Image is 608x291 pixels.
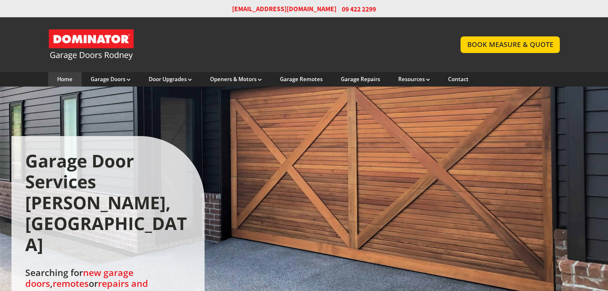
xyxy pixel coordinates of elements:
[91,76,131,83] a: Garage Doors
[57,76,72,83] a: Home
[149,76,192,83] a: Door Upgrades
[398,76,430,83] a: Resources
[342,4,376,14] span: 09 422 2299
[25,266,133,289] a: new garage doors
[25,150,191,255] h1: Garage Door Services [PERSON_NAME], [GEOGRAPHIC_DATA]
[232,4,336,14] a: [EMAIL_ADDRESS][DOMAIN_NAME]
[210,76,262,83] a: Openers & Motors
[280,76,323,83] a: Garage Remotes
[448,76,469,83] a: Contact
[461,36,560,53] a: BOOK MEASURE & QUOTE
[53,277,89,289] a: remotes
[341,76,380,83] a: Garage Repairs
